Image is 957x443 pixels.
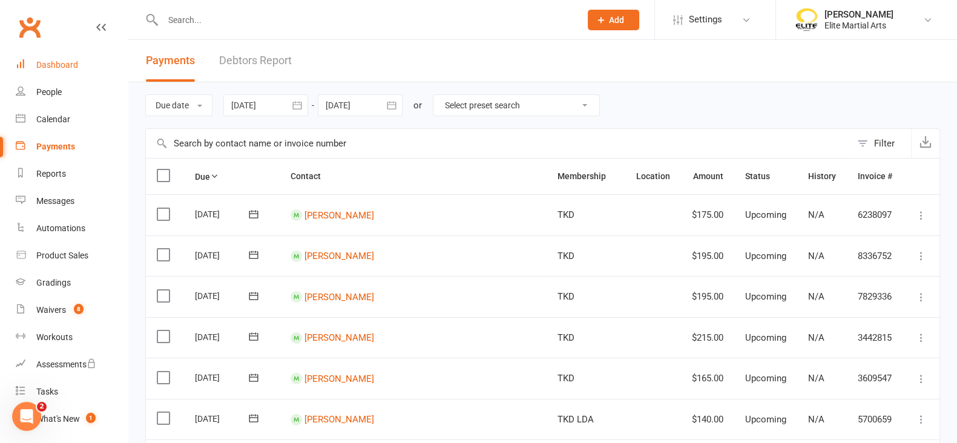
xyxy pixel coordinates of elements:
[16,378,128,405] a: Tasks
[745,414,786,425] span: Upcoming
[745,291,786,302] span: Upcoming
[681,276,734,317] td: $195.00
[557,209,574,220] span: TKD
[16,405,128,433] a: What's New1
[851,129,911,158] button: Filter
[36,196,74,206] div: Messages
[808,291,824,302] span: N/A
[36,387,58,396] div: Tasks
[145,94,212,116] button: Due date
[37,402,47,412] span: 2
[304,373,374,384] a: [PERSON_NAME]
[280,159,547,194] th: Contact
[36,251,88,260] div: Product Sales
[745,251,786,261] span: Upcoming
[557,332,574,343] span: TKD
[36,87,62,97] div: People
[689,6,722,33] span: Settings
[184,159,280,194] th: Due
[159,11,572,28] input: Search...
[681,358,734,399] td: $165.00
[808,373,824,384] span: N/A
[86,413,96,423] span: 1
[16,160,128,188] a: Reports
[413,98,422,113] div: or
[16,269,128,297] a: Gradings
[808,332,824,343] span: N/A
[146,40,195,82] button: Payments
[36,223,85,233] div: Automations
[557,414,594,425] span: TKD LDA
[794,8,818,32] img: thumb_image1508806937.png
[195,368,251,387] div: [DATE]
[847,317,903,358] td: 3442815
[195,409,251,428] div: [DATE]
[734,159,797,194] th: Status
[824,20,893,31] div: Elite Martial Arts
[847,194,903,235] td: 6238097
[146,54,195,67] span: Payments
[15,12,45,42] a: Clubworx
[36,332,73,342] div: Workouts
[36,278,71,287] div: Gradings
[609,15,624,25] span: Add
[588,10,639,30] button: Add
[16,242,128,269] a: Product Sales
[847,235,903,277] td: 8336752
[681,159,734,194] th: Amount
[681,317,734,358] td: $215.00
[16,215,128,242] a: Automations
[304,251,374,261] a: [PERSON_NAME]
[681,194,734,235] td: $175.00
[36,359,96,369] div: Assessments
[146,129,851,158] input: Search by contact name or invoice number
[745,332,786,343] span: Upcoming
[847,399,903,440] td: 5700659
[16,188,128,215] a: Messages
[874,136,895,151] div: Filter
[195,286,251,305] div: [DATE]
[16,133,128,160] a: Payments
[808,414,824,425] span: N/A
[745,373,786,384] span: Upcoming
[808,209,824,220] span: N/A
[36,114,70,124] div: Calendar
[304,209,374,220] a: [PERSON_NAME]
[195,205,251,223] div: [DATE]
[36,305,66,315] div: Waivers
[36,60,78,70] div: Dashboard
[12,402,41,431] iframe: Intercom live chat
[36,169,66,179] div: Reports
[16,106,128,133] a: Calendar
[304,291,374,302] a: [PERSON_NAME]
[304,332,374,343] a: [PERSON_NAME]
[36,414,80,424] div: What's New
[557,373,574,384] span: TKD
[847,276,903,317] td: 7829336
[304,414,374,425] a: [PERSON_NAME]
[16,51,128,79] a: Dashboard
[16,351,128,378] a: Assessments
[36,142,75,151] div: Payments
[16,297,128,324] a: Waivers 8
[547,159,625,194] th: Membership
[847,358,903,399] td: 3609547
[557,251,574,261] span: TKD
[745,209,786,220] span: Upcoming
[557,291,574,302] span: TKD
[681,399,734,440] td: $140.00
[16,324,128,351] a: Workouts
[219,40,292,82] a: Debtors Report
[681,235,734,277] td: $195.00
[808,251,824,261] span: N/A
[74,304,84,314] span: 8
[797,159,847,194] th: History
[195,327,251,346] div: [DATE]
[824,9,893,20] div: [PERSON_NAME]
[16,79,128,106] a: People
[195,246,251,264] div: [DATE]
[847,159,903,194] th: Invoice #
[625,159,681,194] th: Location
